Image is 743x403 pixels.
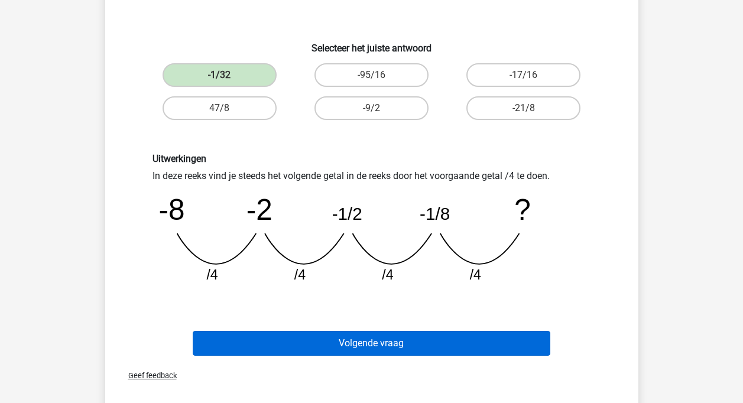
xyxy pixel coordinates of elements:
[420,204,450,223] tspan: -1/8
[153,153,591,164] h6: Uitwerkingen
[466,96,580,120] label: -21/8
[163,63,277,87] label: -1/32
[119,371,177,380] span: Geef feedback
[144,153,600,293] div: In deze reeks vind je steeds het volgende getal in de reeks door het voorgaande getal /4 te doen.
[294,267,305,282] tspan: /4
[193,331,550,356] button: Volgende vraag
[314,63,429,87] label: -95/16
[158,193,184,226] tspan: -8
[514,193,531,226] tspan: ?
[206,267,218,282] tspan: /4
[314,96,429,120] label: -9/2
[246,193,272,226] tspan: -2
[382,267,393,282] tspan: /4
[163,96,277,120] label: 47/8
[466,63,580,87] label: -17/16
[332,204,362,223] tspan: -1/2
[469,267,481,282] tspan: /4
[124,33,619,54] h6: Selecteer het juiste antwoord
